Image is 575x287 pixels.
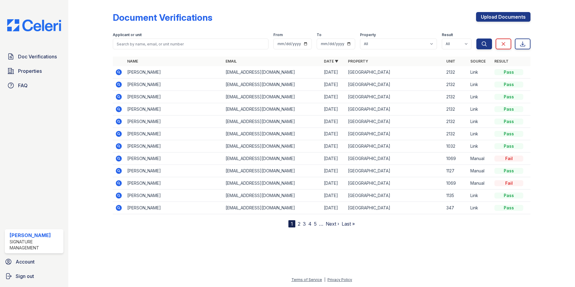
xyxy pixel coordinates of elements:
[346,91,444,103] td: [GEOGRAPHIC_DATA]
[346,190,444,202] td: [GEOGRAPHIC_DATA]
[321,165,346,177] td: [DATE]
[113,39,269,49] input: Search by name, email, or unit number
[125,190,223,202] td: [PERSON_NAME]
[444,177,468,190] td: 1069
[468,190,492,202] td: Link
[125,91,223,103] td: [PERSON_NAME]
[468,165,492,177] td: Manual
[308,221,312,227] a: 4
[342,221,355,227] a: Last »
[468,140,492,153] td: Link
[321,91,346,103] td: [DATE]
[18,67,42,75] span: Properties
[125,177,223,190] td: [PERSON_NAME]
[223,103,321,116] td: [EMAIL_ADDRESS][DOMAIN_NAME]
[444,202,468,214] td: 347
[494,180,523,186] div: Fail
[470,59,486,63] a: Source
[468,128,492,140] td: Link
[321,177,346,190] td: [DATE]
[444,91,468,103] td: 2132
[468,103,492,116] td: Link
[468,153,492,165] td: Manual
[2,256,66,268] a: Account
[468,66,492,79] td: Link
[321,190,346,202] td: [DATE]
[223,165,321,177] td: [EMAIL_ADDRESS][DOMAIN_NAME]
[360,32,376,37] label: Property
[444,116,468,128] td: 2132
[346,202,444,214] td: [GEOGRAPHIC_DATA]
[125,153,223,165] td: [PERSON_NAME]
[226,59,237,63] a: Email
[223,140,321,153] td: [EMAIL_ADDRESS][DOMAIN_NAME]
[494,59,509,63] a: Result
[468,79,492,91] td: Link
[346,140,444,153] td: [GEOGRAPHIC_DATA]
[444,153,468,165] td: 1069
[494,193,523,199] div: Pass
[444,190,468,202] td: 1135
[298,221,300,227] a: 2
[346,103,444,116] td: [GEOGRAPHIC_DATA]
[223,66,321,79] td: [EMAIL_ADDRESS][DOMAIN_NAME]
[223,128,321,140] td: [EMAIL_ADDRESS][DOMAIN_NAME]
[346,116,444,128] td: [GEOGRAPHIC_DATA]
[125,165,223,177] td: [PERSON_NAME]
[125,202,223,214] td: [PERSON_NAME]
[16,258,35,265] span: Account
[2,270,66,282] button: Sign out
[223,202,321,214] td: [EMAIL_ADDRESS][DOMAIN_NAME]
[346,165,444,177] td: [GEOGRAPHIC_DATA]
[324,59,338,63] a: Date ▼
[319,220,323,227] span: …
[468,91,492,103] td: Link
[2,19,66,31] img: CE_Logo_Blue-a8612792a0a2168367f1c8372b55b34899dd931a85d93a1a3d3e32e68fde9ad4.png
[494,168,523,174] div: Pass
[5,51,63,63] a: Doc Verifications
[494,94,523,100] div: Pass
[321,140,346,153] td: [DATE]
[468,202,492,214] td: Link
[494,82,523,88] div: Pass
[494,205,523,211] div: Pass
[223,91,321,103] td: [EMAIL_ADDRESS][DOMAIN_NAME]
[10,239,61,251] div: Signature Management
[476,12,530,22] a: Upload Documents
[314,221,317,227] a: 5
[223,190,321,202] td: [EMAIL_ADDRESS][DOMAIN_NAME]
[273,32,283,37] label: From
[444,103,468,116] td: 2132
[494,131,523,137] div: Pass
[113,32,142,37] label: Applicant or unit
[444,79,468,91] td: 2132
[494,69,523,75] div: Pass
[327,277,352,282] a: Privacy Policy
[346,177,444,190] td: [GEOGRAPHIC_DATA]
[321,66,346,79] td: [DATE]
[444,140,468,153] td: 1032
[468,177,492,190] td: Manual
[446,59,455,63] a: Unit
[125,103,223,116] td: [PERSON_NAME]
[348,59,368,63] a: Property
[223,79,321,91] td: [EMAIL_ADDRESS][DOMAIN_NAME]
[321,153,346,165] td: [DATE]
[288,220,295,227] div: 1
[326,221,339,227] a: Next ›
[113,12,212,23] div: Document Verifications
[321,116,346,128] td: [DATE]
[494,143,523,149] div: Pass
[346,79,444,91] td: [GEOGRAPHIC_DATA]
[125,116,223,128] td: [PERSON_NAME]
[291,277,322,282] a: Terms of Service
[125,128,223,140] td: [PERSON_NAME]
[324,277,325,282] div: |
[223,153,321,165] td: [EMAIL_ADDRESS][DOMAIN_NAME]
[125,66,223,79] td: [PERSON_NAME]
[442,32,453,37] label: Result
[321,128,346,140] td: [DATE]
[468,116,492,128] td: Link
[303,221,306,227] a: 3
[346,128,444,140] td: [GEOGRAPHIC_DATA]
